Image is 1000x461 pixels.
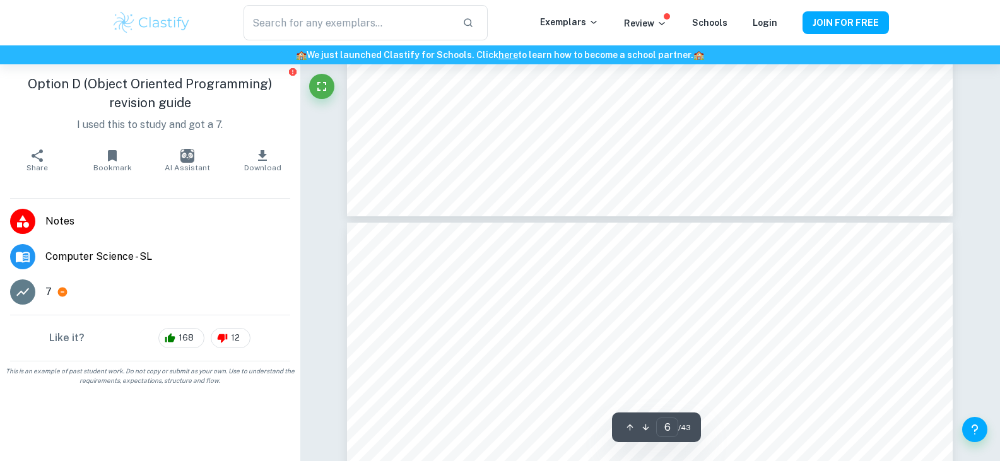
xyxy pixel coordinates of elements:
span: Download [244,163,281,172]
p: 7 [45,284,52,300]
h6: We just launched Clastify for Schools. Click to learn how to become a school partner. [3,48,997,62]
span: 🏫 [693,50,704,60]
p: Review [624,16,667,30]
div: 168 [158,328,204,348]
button: Report issue [288,67,298,76]
a: Schools [692,18,727,28]
button: Download [225,143,300,178]
span: 🏫 [296,50,307,60]
input: Search for any exemplars... [244,5,452,40]
span: 168 [172,332,201,344]
a: here [498,50,518,60]
h6: Like it? [49,330,85,346]
img: AI Assistant [180,149,194,163]
span: Computer Science - SL [45,249,290,264]
span: Share [26,163,48,172]
span: / 43 [678,422,691,433]
button: Bookmark [75,143,150,178]
span: Notes [45,214,290,229]
button: Fullscreen [309,74,334,99]
button: Help and Feedback [962,417,987,442]
p: I used this to study and got a 7. [10,117,290,132]
button: JOIN FOR FREE [803,11,889,34]
span: AI Assistant [165,163,210,172]
h1: Option D (Object Oriented Programming) revision guide [10,74,290,112]
a: Login [753,18,777,28]
div: 12 [211,328,250,348]
span: 12 [224,332,247,344]
span: This is an example of past student work. Do not copy or submit as your own. Use to understand the... [5,366,295,385]
span: Bookmark [93,163,132,172]
p: Exemplars [540,15,599,29]
img: Clastify logo [112,10,192,35]
button: AI Assistant [150,143,225,178]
